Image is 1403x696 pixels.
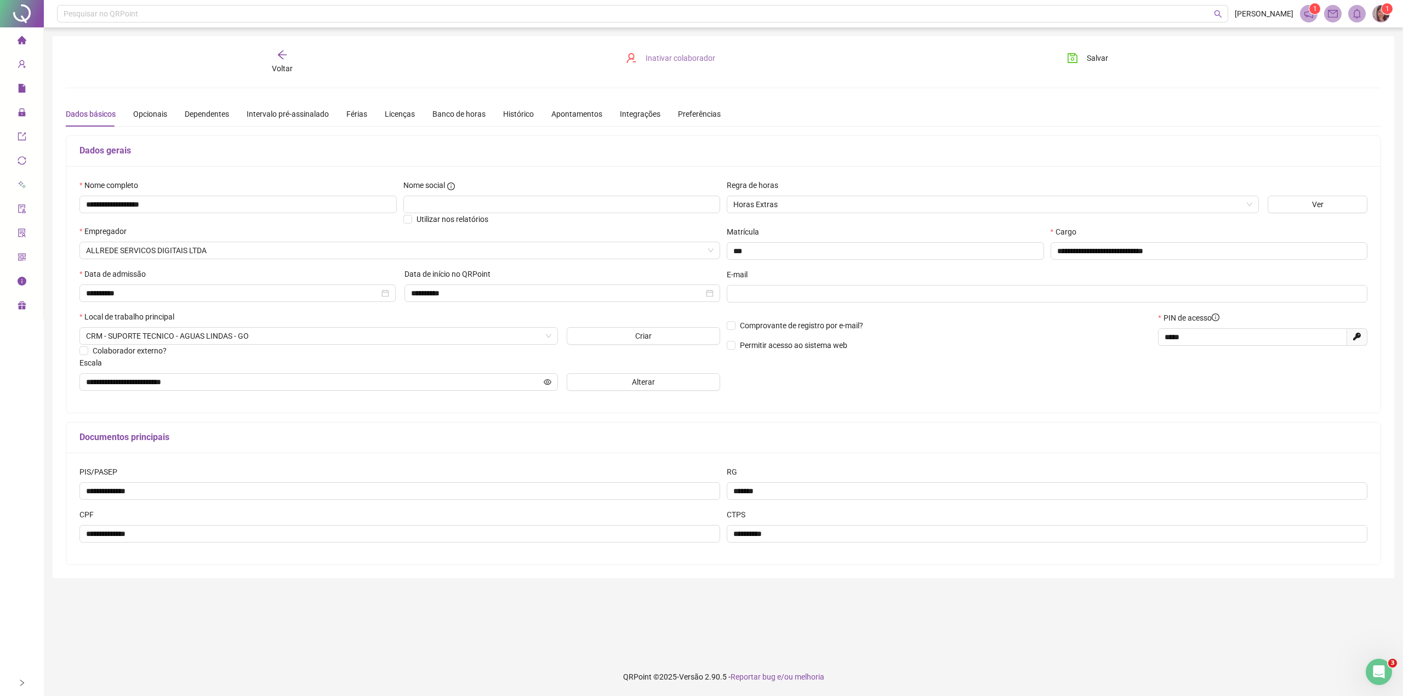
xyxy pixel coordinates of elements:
[1388,659,1397,668] span: 3
[503,108,534,120] div: Histórico
[432,108,486,120] div: Banco de horas
[1352,9,1362,19] span: bell
[678,108,721,120] div: Preferências
[727,179,785,191] label: Regra de horas
[1164,312,1219,324] span: PIN de acesso
[346,108,367,120] div: Férias
[79,431,1367,444] h5: Documentos principais
[1382,3,1393,14] sup: Atualize o seu contato no menu Meus Dados
[740,341,847,350] span: Permitir acesso ao sistema web
[272,64,293,73] span: Voltar
[1313,5,1317,13] span: 1
[66,108,116,120] div: Dados básicos
[18,679,26,687] span: right
[86,328,551,344] span: QUADRA 50, LOTE 63, SETOR 1, 729111-99
[733,196,1252,213] span: Horas Extras
[632,376,655,388] span: Alterar
[1304,9,1314,19] span: notification
[727,466,744,478] label: RG
[18,224,26,246] span: solution
[277,49,288,60] span: arrow-left
[1373,5,1389,22] img: 77053
[185,108,229,120] div: Dependentes
[404,268,498,280] label: Data de início no QRPoint
[551,108,602,120] div: Apontamentos
[1366,659,1392,685] iframe: Intercom live chat
[727,226,766,238] label: Matrícula
[79,466,124,478] label: PIS/PASEP
[417,215,488,224] span: Utilizar nos relatórios
[133,108,167,120] div: Opcionais
[740,321,863,330] span: Comprovante de registro por e-mail?
[18,55,26,77] span: user-add
[18,296,26,318] span: gift
[79,179,145,191] label: Nome completo
[1268,196,1367,213] button: Ver
[626,53,637,64] span: user-delete
[1309,3,1320,14] sup: 1
[1312,198,1324,210] span: Ver
[1067,53,1078,64] span: save
[86,242,714,259] span: ALLREDE SERVICOS DIGITAIS LTDA
[79,144,1367,157] h5: Dados gerais
[247,108,329,120] div: Intervalo pré-assinalado
[18,151,26,173] span: sync
[1059,49,1116,67] button: Salvar
[18,31,26,53] span: home
[18,199,26,221] span: audit
[79,268,153,280] label: Data de admissão
[544,378,551,386] span: eye
[1235,8,1293,20] span: [PERSON_NAME]
[567,373,720,391] button: Alterar
[385,108,415,120] div: Licenças
[79,225,134,237] label: Empregador
[18,272,26,294] span: info-circle
[93,346,167,355] span: Colaborador externo?
[620,108,660,120] div: Integrações
[618,49,723,67] button: Inativar colaborador
[79,509,101,521] label: CPF
[635,330,652,342] span: Criar
[567,327,720,345] button: Criar
[1212,313,1219,321] span: info-circle
[1214,10,1222,18] span: search
[18,79,26,101] span: file
[731,672,824,681] span: Reportar bug e/ou melhoria
[1087,52,1108,64] span: Salvar
[18,248,26,270] span: qrcode
[1385,5,1389,13] span: 1
[727,269,755,281] label: E-mail
[79,311,181,323] label: Local de trabalho principal
[447,182,455,190] span: info-circle
[18,127,26,149] span: export
[727,509,752,521] label: CTPS
[18,103,26,125] span: lock
[44,658,1403,696] footer: QRPoint © 2025 - 2.90.5 -
[679,672,703,681] span: Versão
[1051,226,1083,238] label: Cargo
[403,179,445,191] span: Nome social
[1328,9,1338,19] span: mail
[79,357,109,369] label: Escala
[646,52,715,64] span: Inativar colaborador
